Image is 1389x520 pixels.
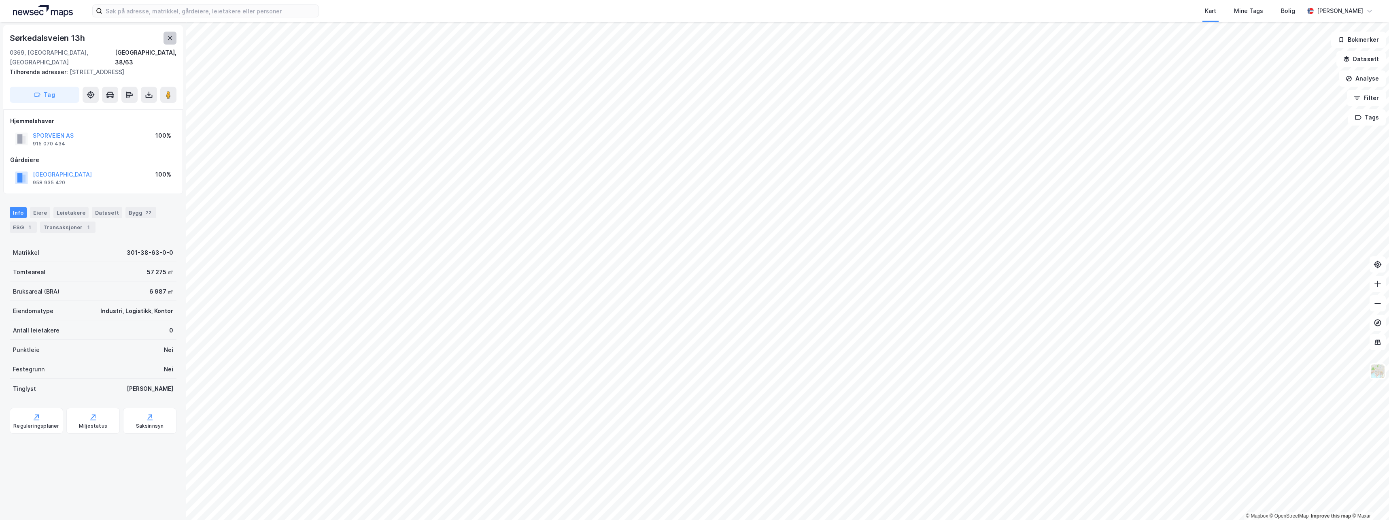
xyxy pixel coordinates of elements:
[13,267,45,277] div: Tomteareal
[92,207,122,218] div: Datasett
[164,364,173,374] div: Nei
[10,155,176,165] div: Gårdeiere
[1205,6,1216,16] div: Kart
[13,326,59,335] div: Antall leietakere
[10,32,86,45] div: Sørkedalsveien 13h
[13,306,53,316] div: Eiendomstype
[10,68,70,75] span: Tilhørende adresser:
[1349,481,1389,520] div: Kontrollprogram for chat
[13,384,36,394] div: Tinglyst
[136,423,164,429] div: Saksinnsyn
[155,170,171,179] div: 100%
[33,179,65,186] div: 958 935 420
[1281,6,1295,16] div: Bolig
[100,306,173,316] div: Industri, Logistikk, Kontor
[10,116,176,126] div: Hjemmelshaver
[125,207,156,218] div: Bygg
[13,345,40,355] div: Punktleie
[1270,513,1309,519] a: OpenStreetMap
[144,209,153,217] div: 22
[147,267,173,277] div: 57 275 ㎡
[40,222,96,233] div: Transaksjoner
[13,248,39,258] div: Matrikkel
[164,345,173,355] div: Nei
[169,326,173,335] div: 0
[79,423,107,429] div: Miljøstatus
[1331,32,1386,48] button: Bokmerker
[127,248,173,258] div: 301-38-63-0-0
[10,48,115,67] div: 0369, [GEOGRAPHIC_DATA], [GEOGRAPHIC_DATA]
[33,141,65,147] div: 915 070 434
[1336,51,1386,67] button: Datasett
[1339,70,1386,87] button: Analyse
[1347,90,1386,106] button: Filter
[25,223,34,231] div: 1
[13,423,59,429] div: Reguleringsplaner
[53,207,89,218] div: Leietakere
[84,223,92,231] div: 1
[1311,513,1351,519] a: Improve this map
[1348,109,1386,126] button: Tags
[10,67,170,77] div: [STREET_ADDRESS]
[10,207,27,218] div: Info
[102,5,319,17] input: Søk på adresse, matrikkel, gårdeiere, leietakere eller personer
[155,131,171,141] div: 100%
[13,287,59,296] div: Bruksareal (BRA)
[1370,364,1385,379] img: Z
[30,207,50,218] div: Eiere
[13,364,45,374] div: Festegrunn
[1349,481,1389,520] iframe: Chat Widget
[13,5,73,17] img: logo.a4113a55bc3d86da70a041830d287a7e.svg
[127,384,173,394] div: [PERSON_NAME]
[10,222,37,233] div: ESG
[1234,6,1263,16] div: Mine Tags
[149,287,173,296] div: 6 987 ㎡
[10,87,79,103] button: Tag
[1317,6,1363,16] div: [PERSON_NAME]
[1246,513,1268,519] a: Mapbox
[115,48,176,67] div: [GEOGRAPHIC_DATA], 38/63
